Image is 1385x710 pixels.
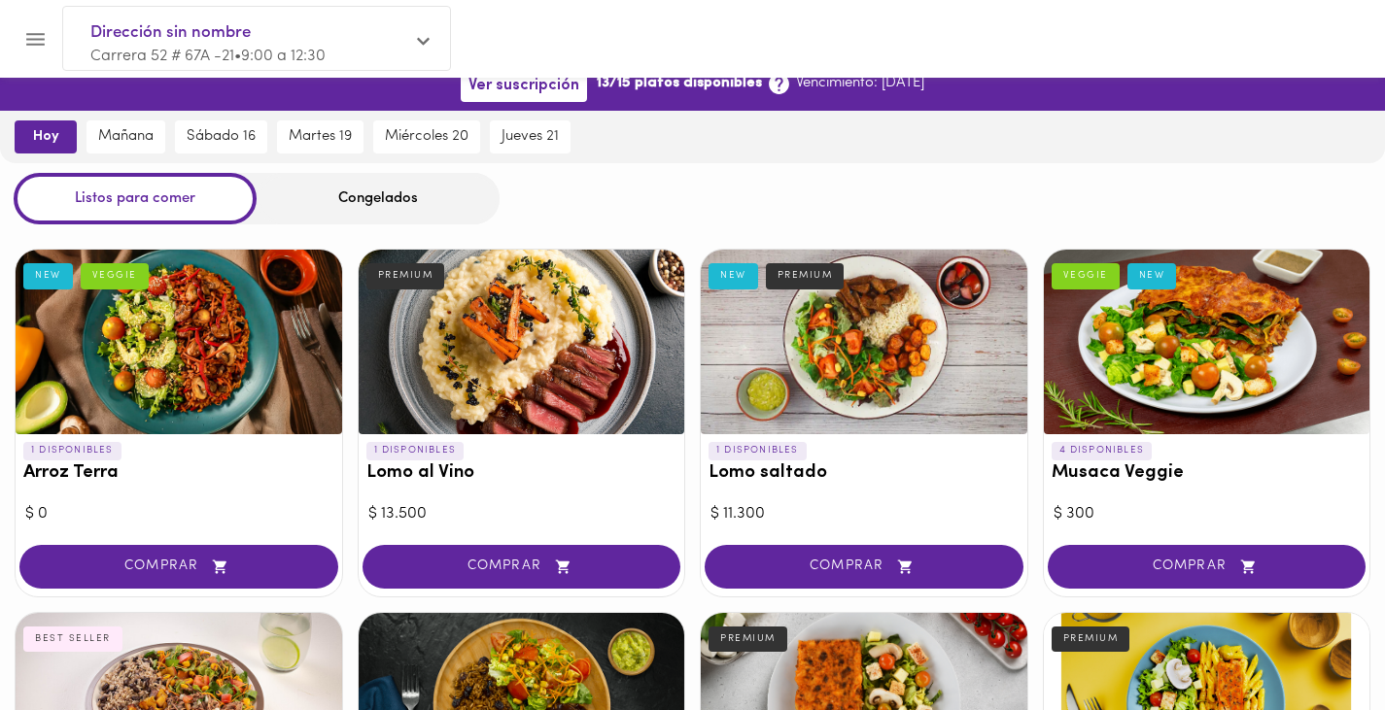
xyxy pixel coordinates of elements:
div: BEST SELLER [23,626,122,652]
button: Menu [12,16,59,63]
div: Congelados [257,173,500,224]
span: COMPRAR [44,558,314,575]
h3: Musaca Veggie [1052,463,1363,484]
span: Dirección sin nombre [90,20,403,46]
button: martes 19 [277,120,364,153]
button: COMPRAR [705,545,1023,589]
button: mañana [87,120,165,153]
div: $ 300 [1054,503,1361,525]
h3: Lomo saltado [709,463,1020,484]
div: PREMIUM [1052,626,1130,652]
div: PREMIUM [766,263,845,288]
div: NEW [1127,263,1177,288]
button: hoy [15,120,77,153]
span: sábado 16 [187,128,256,146]
div: Musaca Veggie [1044,250,1370,434]
div: NEW [23,263,73,288]
button: sábado 16 [175,120,267,153]
button: COMPRAR [363,545,681,589]
button: Ver suscripción [461,71,587,101]
p: 1 DISPONIBLES [709,442,807,459]
span: mañana [98,128,154,146]
div: $ 11.300 [710,503,1018,525]
div: $ 0 [25,503,332,525]
div: VEGGIE [1052,263,1120,288]
h3: Arroz Terra [23,463,334,484]
iframe: Messagebird Livechat Widget [1272,597,1366,691]
div: Arroz Terra [16,250,342,434]
span: hoy [28,128,63,146]
span: miércoles 20 [385,128,468,146]
span: jueves 21 [502,128,559,146]
div: Lomo al Vino [359,250,685,434]
span: COMPRAR [1072,558,1342,575]
span: Carrera 52 # 67A -21 • 9:00 a 12:30 [90,49,326,64]
button: COMPRAR [19,545,338,589]
p: 1 DISPONIBLES [366,442,465,459]
div: NEW [709,263,758,288]
button: jueves 21 [490,120,571,153]
button: COMPRAR [1048,545,1367,589]
p: Vencimiento: [DATE] [796,73,924,93]
div: VEGGIE [81,263,149,288]
p: 4 DISPONIBLES [1052,442,1153,459]
span: COMPRAR [387,558,657,575]
p: 1 DISPONIBLES [23,442,121,459]
div: Lomo saltado [701,250,1027,434]
div: $ 13.500 [368,503,675,525]
span: Ver suscripción [468,77,579,95]
span: martes 19 [289,128,352,146]
div: PREMIUM [366,263,445,288]
button: miércoles 20 [373,120,480,153]
h3: Lomo al Vino [366,463,677,484]
div: PREMIUM [709,626,787,652]
b: 13/15 platos disponibles [597,73,762,93]
span: COMPRAR [729,558,999,575]
div: Listos para comer [14,173,257,224]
